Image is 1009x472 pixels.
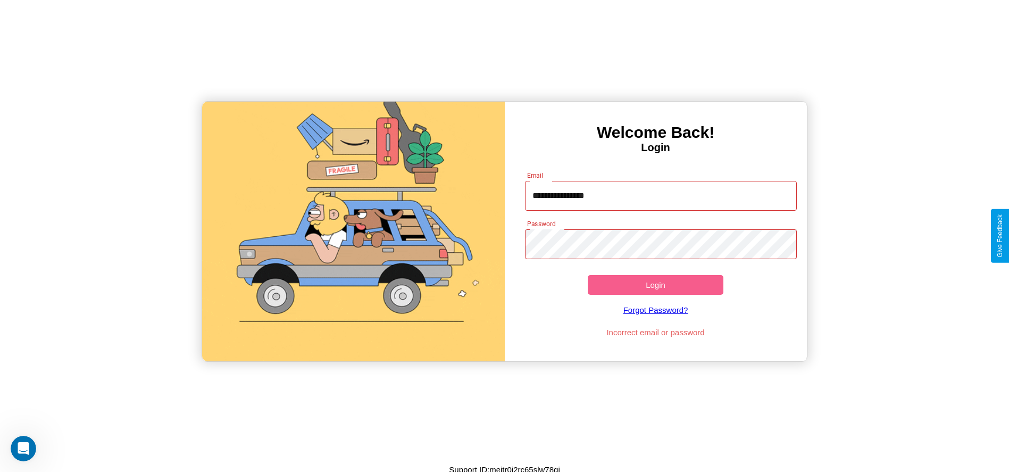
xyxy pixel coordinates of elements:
h3: Welcome Back! [505,123,807,142]
a: Forgot Password? [520,295,791,325]
button: Login [588,275,724,295]
div: Give Feedback [996,214,1004,258]
iframe: Intercom live chat [11,436,36,461]
h4: Login [505,142,807,154]
label: Password [527,219,555,228]
p: Incorrect email or password [520,325,791,339]
label: Email [527,171,544,180]
img: gif [202,102,504,361]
